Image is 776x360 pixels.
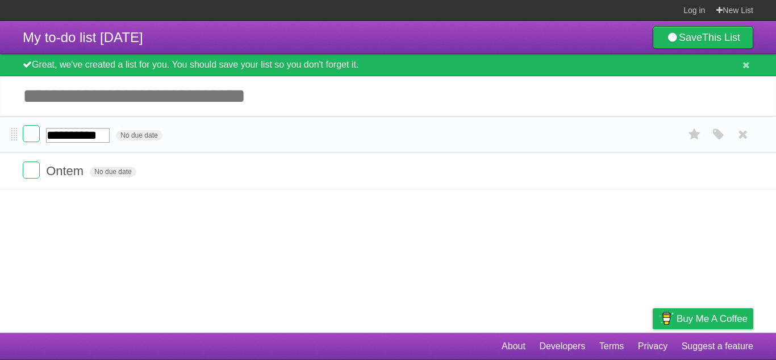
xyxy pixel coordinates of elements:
a: Terms [599,336,624,357]
a: Developers [539,336,585,357]
span: Ontem [46,164,86,178]
label: Star task [684,125,706,144]
label: Done [23,162,40,179]
img: Buy me a coffee [658,309,674,328]
a: Suggest a feature [682,336,753,357]
a: About [502,336,525,357]
a: Buy me a coffee [653,308,753,329]
label: Done [23,125,40,142]
span: Buy me a coffee [677,309,748,329]
span: My to-do list [DATE] [23,30,143,45]
span: No due date [90,167,136,177]
a: SaveThis List [653,26,753,49]
b: This List [702,32,740,43]
a: Privacy [638,336,667,357]
span: No due date [116,130,162,140]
